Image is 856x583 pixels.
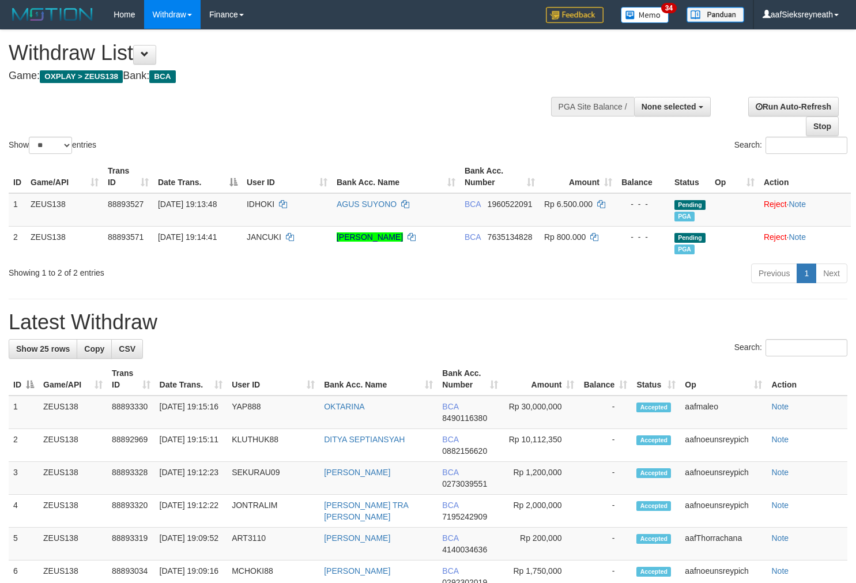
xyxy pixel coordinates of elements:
[39,495,107,528] td: ZEUS138
[674,200,706,210] span: Pending
[771,501,789,510] a: Note
[9,160,26,193] th: ID
[771,566,789,576] a: Note
[9,363,39,396] th: ID: activate to sort column descending
[642,102,696,111] span: None selected
[26,160,103,193] th: Game/API: activate to sort column ascending
[324,435,405,444] a: DITYA SEPTIANSYAH
[39,462,107,495] td: ZEUS138
[734,137,847,154] label: Search:
[9,339,77,359] a: Show 25 rows
[107,429,155,462] td: 88892969
[107,495,155,528] td: 88893320
[149,70,175,83] span: BCA
[111,339,143,359] a: CSV
[227,363,319,396] th: User ID: activate to sort column ascending
[442,468,458,477] span: BCA
[460,160,540,193] th: Bank Acc. Number: activate to sort column ascending
[674,245,695,254] span: Marked by aafnoeunsreypich
[9,528,39,561] td: 5
[621,231,665,243] div: - - -
[332,160,460,193] th: Bank Acc. Name: activate to sort column ascending
[465,232,481,242] span: BCA
[155,462,228,495] td: [DATE] 19:12:23
[442,501,458,510] span: BCA
[442,533,458,543] span: BCA
[324,402,365,411] a: OKTARINA
[764,200,787,209] a: Reject
[319,363,438,396] th: Bank Acc. Name: activate to sort column ascending
[621,7,669,23] img: Button%20Memo.svg
[155,363,228,396] th: Date Trans.: activate to sort column ascending
[324,533,390,543] a: [PERSON_NAME]
[107,363,155,396] th: Trans ID: activate to sort column ascending
[39,363,107,396] th: Game/API: activate to sort column ascending
[767,363,847,396] th: Action
[442,402,458,411] span: BCA
[26,226,103,259] td: ZEUS138
[751,264,797,283] a: Previous
[687,7,744,22] img: panduan.png
[636,501,671,511] span: Accepted
[680,396,767,429] td: aafmaleo
[759,193,851,227] td: ·
[442,566,458,576] span: BCA
[39,528,107,561] td: ZEUS138
[107,462,155,495] td: 88893328
[636,468,671,478] span: Accepted
[9,262,348,279] div: Showing 1 to 2 of 2 entries
[40,70,123,83] span: OXPLAY > ZEUS138
[632,363,680,396] th: Status: activate to sort column ascending
[227,396,319,429] td: YAP888
[324,468,390,477] a: [PERSON_NAME]
[158,200,217,209] span: [DATE] 19:13:48
[29,137,72,154] select: Showentries
[9,42,559,65] h1: Withdraw List
[636,567,671,577] span: Accepted
[9,429,39,462] td: 2
[670,160,710,193] th: Status
[337,232,403,242] a: [PERSON_NAME]
[242,160,332,193] th: User ID: activate to sort column ascending
[674,212,695,221] span: Marked by aafnoeunsreypich
[39,429,107,462] td: ZEUS138
[546,7,604,23] img: Feedback.jpg
[158,232,217,242] span: [DATE] 19:14:41
[748,97,839,116] a: Run Auto-Refresh
[771,533,789,543] a: Note
[39,396,107,429] td: ZEUS138
[789,232,806,242] a: Note
[9,226,26,259] td: 2
[488,232,533,242] span: Copy 7635134828 to clipboard
[710,160,759,193] th: Op: activate to sort column ascending
[771,435,789,444] a: Note
[680,528,767,561] td: aafThorrachana
[465,200,481,209] span: BCA
[9,462,39,495] td: 3
[503,528,579,561] td: Rp 200,000
[579,396,632,429] td: -
[680,462,767,495] td: aafnoeunsreypich
[442,435,458,444] span: BCA
[227,429,319,462] td: KLUTHUK88
[579,429,632,462] td: -
[9,193,26,227] td: 1
[503,462,579,495] td: Rp 1,200,000
[789,200,806,209] a: Note
[766,339,847,356] input: Search:
[764,232,787,242] a: Reject
[247,232,281,242] span: JANCUKI
[438,363,503,396] th: Bank Acc. Number: activate to sort column ascending
[579,528,632,561] td: -
[636,435,671,445] span: Accepted
[680,363,767,396] th: Op: activate to sort column ascending
[9,396,39,429] td: 1
[9,311,847,334] h1: Latest Withdraw
[503,429,579,462] td: Rp 10,112,350
[579,462,632,495] td: -
[503,495,579,528] td: Rp 2,000,000
[9,70,559,82] h4: Game: Bank:
[324,501,408,521] a: [PERSON_NAME] TRA [PERSON_NAME]
[442,512,487,521] span: Copy 7195242909 to clipboard
[797,264,816,283] a: 1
